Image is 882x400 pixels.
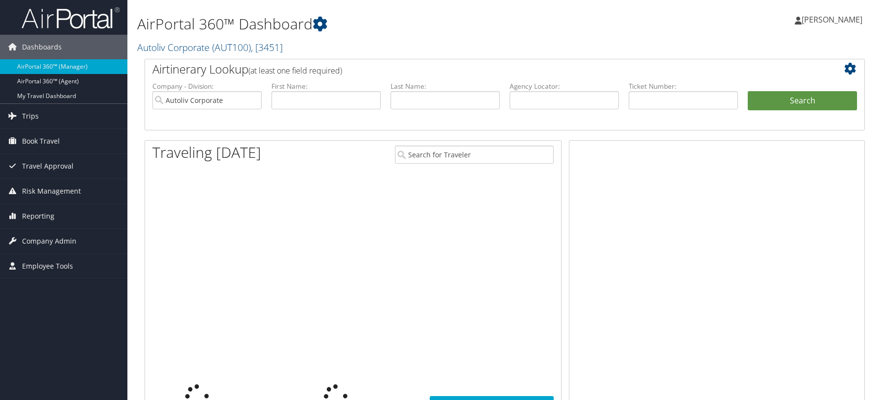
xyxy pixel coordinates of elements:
[152,142,261,163] h1: Traveling [DATE]
[152,81,262,91] label: Company - Division:
[629,81,738,91] label: Ticket Number:
[795,5,872,34] a: [PERSON_NAME]
[802,14,862,25] span: [PERSON_NAME]
[22,154,73,178] span: Travel Approval
[22,129,60,153] span: Book Travel
[152,61,797,77] h2: Airtinerary Lookup
[22,204,54,228] span: Reporting
[137,41,283,54] a: Autoliv Corporate
[391,81,500,91] label: Last Name:
[22,35,62,59] span: Dashboards
[271,81,381,91] label: First Name:
[22,229,76,253] span: Company Admin
[22,254,73,278] span: Employee Tools
[22,179,81,203] span: Risk Management
[748,91,857,111] button: Search
[212,41,251,54] span: ( AUT100 )
[251,41,283,54] span: , [ 3451 ]
[510,81,619,91] label: Agency Locator:
[22,6,120,29] img: airportal-logo.png
[137,14,627,34] h1: AirPortal 360™ Dashboard
[22,104,39,128] span: Trips
[395,146,554,164] input: Search for Traveler
[248,65,342,76] span: (at least one field required)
